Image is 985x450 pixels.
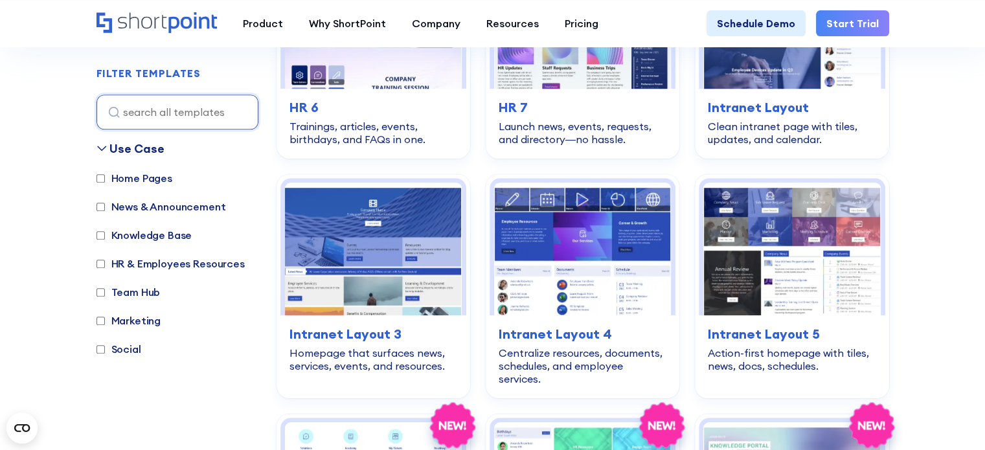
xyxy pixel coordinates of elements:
label: Home Pages [96,170,172,186]
h3: HR 6 [289,98,457,117]
label: Knowledge Base [96,227,192,243]
div: Action-first homepage with tiles, news, docs, schedules. [708,346,876,372]
h3: Intranet Layout [708,98,876,117]
a: Resources [473,10,552,36]
input: Knowledge Base [96,231,105,240]
label: News & Announcement [96,199,226,214]
iframe: Chat Widget [920,388,985,450]
label: Team Hub [96,284,161,300]
div: Company [412,16,460,31]
input: HR & Employees Resources [96,260,105,268]
a: Start Trial [816,10,889,36]
a: Intranet Layout 4 – Intranet Page Template: Centralize resources, documents, schedules, and emplo... [486,174,679,398]
a: Intranet Layout 5 – SharePoint Page Template: Action-first homepage with tiles, news, docs, sched... [695,174,889,398]
a: Pricing [552,10,611,36]
input: search all templates [96,95,258,129]
h3: HR 7 [499,98,666,117]
h2: FILTER TEMPLATES [96,68,201,80]
div: Why ShortPoint [309,16,386,31]
div: Homepage that surfaces news, services, events, and resources. [289,346,457,372]
a: Intranet Layout 3 – SharePoint Homepage Template: Homepage that surfaces news, services, events, ... [277,174,470,398]
a: Schedule Demo [707,10,806,36]
img: Intranet Layout 5 – SharePoint Page Template: Action-first homepage with tiles, news, docs, sched... [703,183,880,315]
label: HR & Employees Resources [96,256,245,271]
div: Clean intranet page with tiles, updates, and calendar. [708,120,876,146]
input: News & Announcement [96,203,105,211]
a: Home [96,12,217,34]
div: Pricing [565,16,598,31]
input: Home Pages [96,174,105,183]
input: Team Hub [96,288,105,297]
a: Product [230,10,296,36]
img: Intranet Layout 4 – Intranet Page Template: Centralize resources, documents, schedules, and emplo... [494,183,671,315]
div: Use Case [109,140,164,157]
label: Marketing [96,313,161,328]
div: Trainings, articles, events, birthdays, and FAQs in one. [289,120,457,146]
input: Social [96,345,105,354]
img: Intranet Layout 3 – SharePoint Homepage Template: Homepage that surfaces news, services, events, ... [285,183,462,315]
a: Company [399,10,473,36]
h3: Intranet Layout 4 [499,324,666,344]
h3: Intranet Layout 3 [289,324,457,344]
button: Open CMP widget [6,412,38,444]
label: Social [96,341,141,357]
h3: Intranet Layout 5 [708,324,876,344]
div: Product [243,16,283,31]
div: Launch news, events, requests, and directory—no hassle. [499,120,666,146]
div: Resources [486,16,539,31]
a: Why ShortPoint [296,10,399,36]
input: Marketing [96,317,105,325]
div: Centralize resources, documents, schedules, and employee services. [499,346,666,385]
